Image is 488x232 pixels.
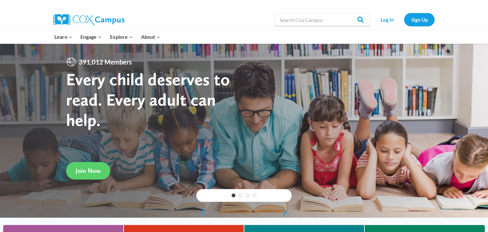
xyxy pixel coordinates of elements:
[196,206,292,219] div: content slider buttons
[141,33,160,41] span: About
[66,162,110,179] a: Join Now
[80,33,102,41] span: Engage
[232,194,235,197] a: 1
[404,13,435,26] a: Sign Up
[373,13,401,26] a: Log In
[282,208,292,216] a: next
[50,30,164,44] nav: Primary Navigation
[76,167,101,174] span: Join Now
[275,13,370,26] input: Search Cox Campus
[373,13,435,26] nav: Secondary Navigation
[239,194,242,197] a: 2
[76,57,134,67] span: 391,012 Members
[53,14,125,25] img: Cox Campus
[110,33,133,41] span: Explore
[246,194,249,197] a: 3
[253,194,256,197] a: 4
[66,69,230,130] strong: Every child deserves to read. Every adult can help.
[54,33,72,41] span: Learn
[196,208,206,216] a: previous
